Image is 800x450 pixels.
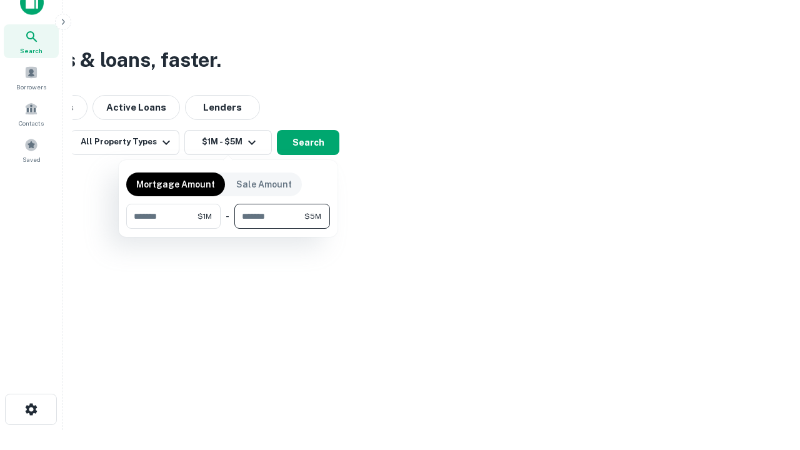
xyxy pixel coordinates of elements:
[197,211,212,222] span: $1M
[236,177,292,191] p: Sale Amount
[304,211,321,222] span: $5M
[737,350,800,410] iframe: Chat Widget
[226,204,229,229] div: -
[136,177,215,191] p: Mortgage Amount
